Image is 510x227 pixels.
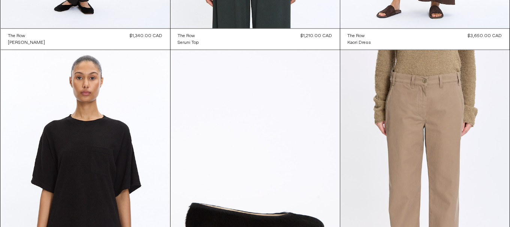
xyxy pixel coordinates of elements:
[178,33,199,39] a: The Row
[178,40,199,46] div: Seruni Top
[8,39,45,46] a: [PERSON_NAME]
[301,33,332,39] div: $1,210.00 CAD
[8,33,45,39] a: The Row
[348,40,371,46] div: Kaori Dress
[8,40,45,46] div: [PERSON_NAME]
[130,33,163,39] div: $1,340.00 CAD
[178,33,195,39] div: The Row
[348,39,371,46] a: Kaori Dress
[468,33,502,39] div: $3,650.00 CAD
[178,39,199,46] a: Seruni Top
[348,33,365,39] div: The Row
[8,33,25,39] div: The Row
[348,33,371,39] a: The Row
